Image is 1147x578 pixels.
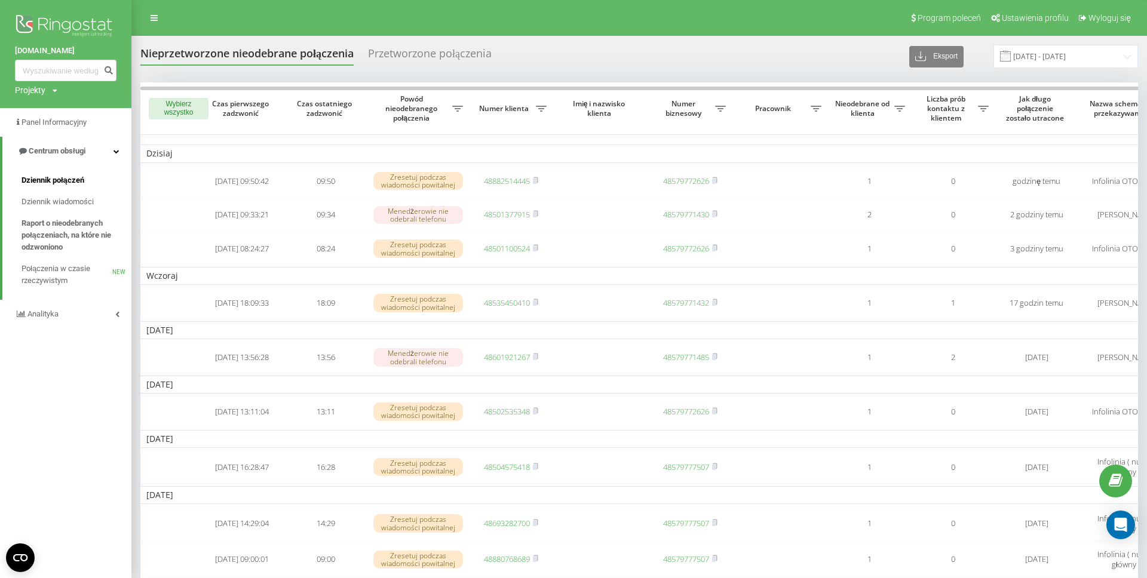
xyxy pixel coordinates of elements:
[200,233,284,265] td: [DATE] 08:24:27
[911,165,995,197] td: 0
[484,554,530,564] a: 48880768689
[995,506,1078,540] td: [DATE]
[6,543,35,572] button: Open CMP widget
[827,233,911,265] td: 1
[911,199,995,230] td: 0
[22,263,112,287] span: Połączenia w czasie rzeczywistym
[995,396,1078,428] td: [DATE]
[284,199,367,230] td: 09:34
[284,396,367,428] td: 13:11
[22,118,87,127] span: Panel Informacyjny
[484,352,530,362] a: 48601921267
[663,352,709,362] a: 48579771485
[293,99,358,118] span: Czas ostatniego zadzwonić
[373,458,463,476] div: Zresetuj podczas wiadomości powitalnej
[22,258,131,291] a: Połączenia w czasie rzeczywistymNEW
[373,514,463,532] div: Zresetuj podczas wiadomości powitalnej
[484,297,530,308] a: 48535450410
[149,98,208,119] button: Wybierz wszystko
[373,172,463,190] div: Zresetuj podczas wiadomości powitalnej
[368,47,492,66] div: Przetworzone połączenia
[22,217,125,253] span: Raport o nieodebranych połączeniach, na które nie odzwoniono
[29,146,85,155] span: Centrum obsługi
[284,450,367,484] td: 16:28
[995,287,1078,319] td: 17 godzin temu
[911,342,995,373] td: 2
[663,243,709,254] a: 48579772626
[15,12,116,42] img: Ringostat logo
[663,518,709,528] a: 48579777507
[22,191,131,213] a: Dziennik wiadomości
[140,47,354,66] div: Nieprzetworzone nieodebrane połączenia
[918,13,981,23] span: Program poleceń
[200,199,284,230] td: [DATE] 09:33:21
[995,233,1078,265] td: 3 godziny temu
[827,165,911,197] td: 1
[200,165,284,197] td: [DATE] 09:50:42
[284,543,367,576] td: 09:00
[200,342,284,373] td: [DATE] 13:56:28
[833,99,894,118] span: Nieodebrane od klienta
[663,406,709,417] a: 48579772626
[663,209,709,220] a: 48579771430
[827,543,911,576] td: 1
[22,170,131,191] a: Dziennik połączeń
[911,506,995,540] td: 0
[2,137,131,165] a: Centrum obsługi
[827,506,911,540] td: 1
[15,60,116,81] input: Wyszukiwanie według numeru
[484,243,530,254] a: 48501100524
[995,165,1078,197] td: godzinę temu
[373,348,463,366] div: Menedżerowie nie odebrali telefonu
[827,342,911,373] td: 1
[995,450,1078,484] td: [DATE]
[284,506,367,540] td: 14:29
[738,104,811,113] span: Pracownik
[1004,94,1069,122] span: Jak długo połączenie zostało utracone
[200,450,284,484] td: [DATE] 16:28:47
[1002,13,1069,23] span: Ustawienia profilu
[284,287,367,319] td: 18:09
[911,287,995,319] td: 1
[995,543,1078,576] td: [DATE]
[22,213,131,258] a: Raport o nieodebranych połączeniach, na które nie odzwoniono
[22,174,84,186] span: Dziennik połączeń
[200,506,284,540] td: [DATE] 14:29:04
[484,209,530,220] a: 48501377915
[284,233,367,265] td: 08:24
[284,165,367,197] td: 09:50
[200,287,284,319] td: [DATE] 18:09:33
[484,518,530,528] a: 48693282700
[663,176,709,186] a: 48579772626
[200,396,284,428] td: [DATE] 13:11:04
[911,233,995,265] td: 0
[373,294,463,312] div: Zresetuj podczas wiadomości powitalnej
[663,462,709,472] a: 48579777507
[827,450,911,484] td: 1
[210,99,274,118] span: Czas pierwszego zadzwonić
[909,46,964,67] button: Eksport
[654,99,715,118] span: Numer biznesowy
[917,94,978,122] span: Liczba prób kontaktu z klientem
[911,396,995,428] td: 0
[995,342,1078,373] td: [DATE]
[484,176,530,186] a: 48882514445
[373,94,452,122] span: Powód nieodebranego połączenia
[200,543,284,576] td: [DATE] 09:00:01
[373,402,463,420] div: Zresetuj podczas wiadomości powitalnej
[911,450,995,484] td: 0
[15,84,45,96] div: Projekty
[284,342,367,373] td: 13:56
[663,297,709,308] a: 48579771432
[22,196,94,208] span: Dziennik wiadomości
[1106,511,1135,539] div: Open Intercom Messenger
[563,99,638,118] span: Imię i nazwisko klienta
[995,199,1078,230] td: 2 godziny temu
[827,396,911,428] td: 1
[827,287,911,319] td: 1
[15,45,116,57] a: [DOMAIN_NAME]
[484,462,530,472] a: 48504575418
[373,551,463,568] div: Zresetuj podczas wiadomości powitalnej
[484,406,530,417] a: 48502535348
[827,199,911,230] td: 2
